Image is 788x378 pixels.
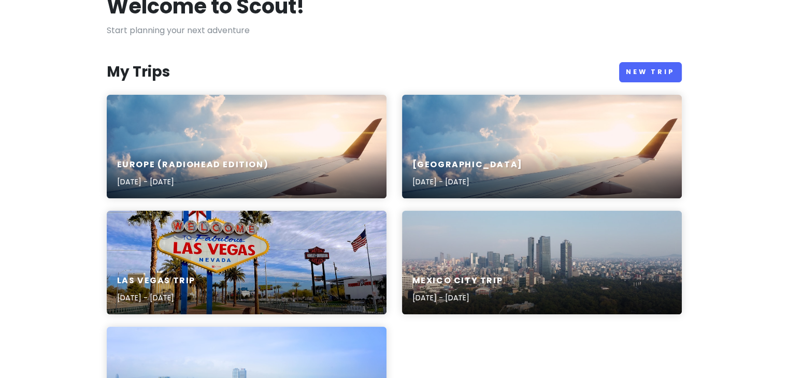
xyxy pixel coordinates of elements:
p: [DATE] - [DATE] [117,292,195,303]
a: welcome to fabulous las vegas nevada signageLas Vegas Trip[DATE] - [DATE] [107,211,386,314]
p: [DATE] - [DATE] [412,176,523,187]
a: New Trip [619,62,682,82]
p: [DATE] - [DATE] [117,176,269,187]
h6: [GEOGRAPHIC_DATA] [412,159,523,170]
p: [DATE] - [DATE] [412,292,503,303]
h6: Europe (Radiohead Edition) [117,159,269,170]
a: a view of a city from the top of a hillMexico City Trip[DATE] - [DATE] [402,211,682,314]
p: Start planning your next adventure [107,24,682,37]
h3: My Trips [107,63,170,81]
h6: Mexico City Trip [412,275,503,286]
h6: Las Vegas Trip [117,275,195,286]
a: aerial photography of airliner[GEOGRAPHIC_DATA][DATE] - [DATE] [402,95,682,198]
a: aerial photography of airlinerEurope (Radiohead Edition)[DATE] - [DATE] [107,95,386,198]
